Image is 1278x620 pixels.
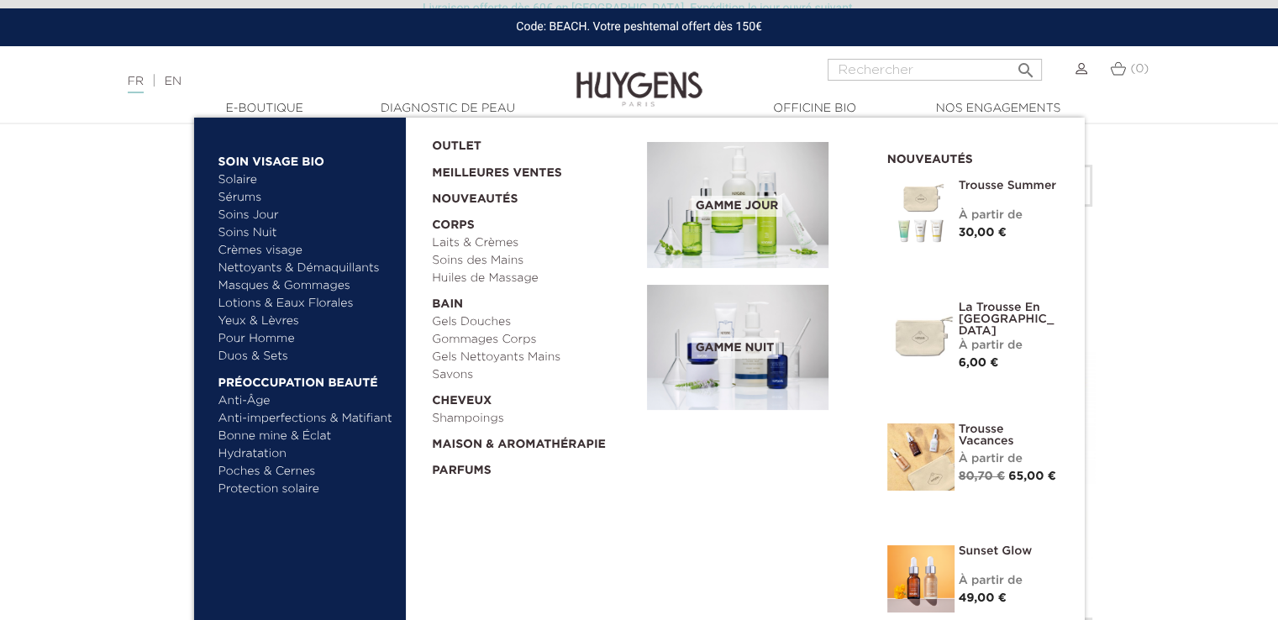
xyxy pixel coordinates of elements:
a: Maison & Aromathérapie [432,428,635,454]
a: Soins Nuit [218,224,379,242]
a: Soin Visage Bio [218,144,394,171]
a: Solaire [218,171,394,189]
span: 80,70 € [959,470,1005,482]
a: Sunset Glow [959,545,1060,557]
a: Anti-Âge [218,392,394,410]
img: La Trousse en Coton [887,302,955,369]
a: Préoccupation beauté [218,365,394,392]
a: Cheveux [432,384,635,410]
a: Nos engagements [914,100,1082,118]
i:  [1015,55,1035,76]
a: E-Boutique [181,100,349,118]
a: Yeux & Lèvres [218,313,394,330]
button:  [1010,54,1040,76]
a: Pour Homme [218,330,394,348]
img: routine_jour_banner.jpg [647,142,828,268]
span: 6,00 € [959,357,999,369]
a: Duos & Sets [218,348,394,365]
a: Crèmes visage [218,242,394,260]
a: Protection solaire [218,481,394,498]
a: Poches & Cernes [218,463,394,481]
img: Trousse Summer [887,180,955,247]
a: Diagnostic de peau [364,100,532,118]
a: Parfums [432,454,635,480]
a: Gamme nuit [647,285,862,411]
a: EN [165,76,181,87]
img: routine_nuit_banner.jpg [647,285,828,411]
a: Anti-imperfections & Matifiant [218,410,394,428]
a: Gels Douches [432,313,635,331]
a: Shampoings [432,410,635,428]
h2: Nouveautés [887,147,1060,167]
a: Savons [432,366,635,384]
a: Meilleures Ventes [432,155,620,182]
span: 65,00 € [1008,470,1056,482]
a: La Trousse en [GEOGRAPHIC_DATA] [959,302,1060,337]
img: Huygens [576,45,702,109]
a: Bain [432,287,635,313]
span: 30,00 € [959,227,1007,239]
a: Soins des Mains [432,252,635,270]
a: Officine Bio [731,100,899,118]
a: Laits & Crèmes [432,234,635,252]
a: Huiles de Massage [432,270,635,287]
div: À partir de [959,207,1060,224]
span: Gamme jour [692,196,782,217]
a: Nouveautés [432,182,635,208]
a: Masques & Gommages [218,277,394,295]
span: 49,00 € [959,592,1007,604]
a: OUTLET [432,129,620,155]
span: Gamme nuit [692,338,778,359]
img: Sunset glow- un teint éclatant [887,545,955,612]
div: À partir de [959,450,1060,468]
div: À partir de [959,572,1060,590]
a: Bonne mine & Éclat [218,428,394,445]
span: (0) [1130,63,1149,75]
input: Rechercher [828,59,1042,81]
a: Nettoyants & Démaquillants [218,260,394,277]
a: FR [128,76,144,93]
img: La Trousse vacances [887,423,955,491]
a: Gamme jour [647,142,862,268]
a: Hydratation [218,445,394,463]
a: Sérums [218,189,394,207]
a: Trousse Summer [959,180,1060,192]
div: | [119,71,520,92]
a: Corps [432,208,635,234]
div: À partir de [959,337,1060,355]
a: Gels Nettoyants Mains [432,349,635,366]
a: Lotions & Eaux Florales [218,295,394,313]
a: Trousse Vacances [959,423,1060,447]
a: Soins Jour [218,207,394,224]
a: Gommages Corps [432,331,635,349]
